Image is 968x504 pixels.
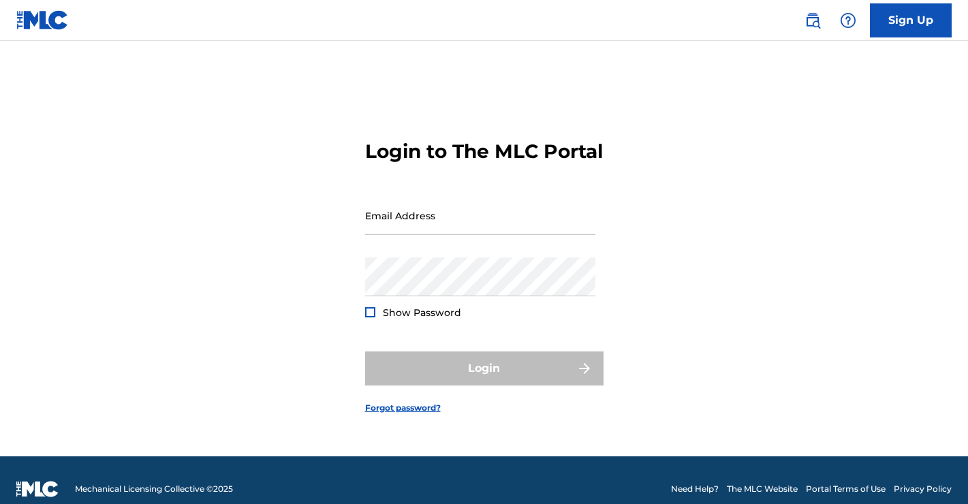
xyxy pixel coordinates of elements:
[365,402,441,414] a: Forgot password?
[671,483,719,495] a: Need Help?
[727,483,798,495] a: The MLC Website
[365,140,603,163] h3: Login to The MLC Portal
[894,483,952,495] a: Privacy Policy
[806,483,886,495] a: Portal Terms of Use
[799,7,826,34] a: Public Search
[16,10,69,30] img: MLC Logo
[383,306,461,319] span: Show Password
[805,12,821,29] img: search
[840,12,856,29] img: help
[870,3,952,37] a: Sign Up
[16,481,59,497] img: logo
[834,7,862,34] div: Help
[75,483,233,495] span: Mechanical Licensing Collective © 2025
